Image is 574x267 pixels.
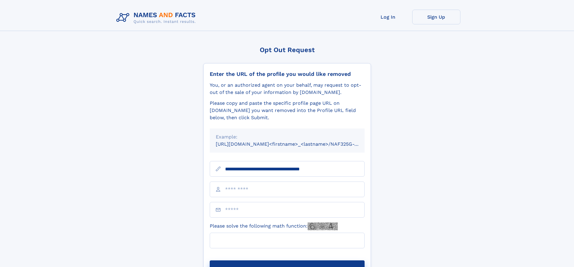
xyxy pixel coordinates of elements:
small: [URL][DOMAIN_NAME]<firstname>_<lastname>/NAF325G-xxxxxxxx [216,141,376,147]
div: Opt Out Request [203,46,371,54]
div: Enter the URL of the profile you would like removed [210,71,365,77]
div: You, or an authorized agent on your behalf, may request to opt-out of the sale of your informatio... [210,82,365,96]
img: Logo Names and Facts [114,10,201,26]
a: Log In [364,10,412,24]
a: Sign Up [412,10,460,24]
div: Please copy and paste the specific profile page URL on [DOMAIN_NAME] you want removed into the Pr... [210,100,365,121]
label: Please solve the following math function: [210,222,338,230]
div: Example: [216,133,359,141]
